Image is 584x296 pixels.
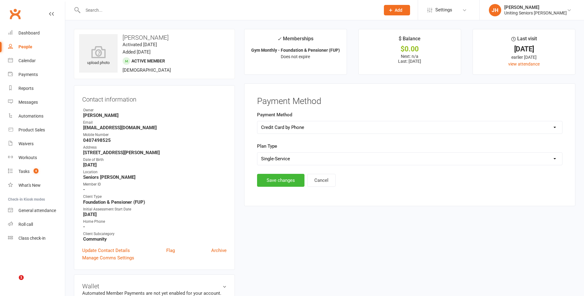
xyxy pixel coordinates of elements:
div: Product Sales [18,127,45,132]
div: Tasks [18,169,30,174]
strong: [DATE] [83,162,227,168]
a: Clubworx [7,6,23,22]
a: Calendar [8,54,65,68]
div: Roll call [18,222,33,227]
div: earlier [DATE] [478,54,570,61]
span: Active member [131,58,165,63]
div: $0.00 [364,46,455,52]
i: ✓ [277,36,281,42]
a: Workouts [8,151,65,165]
div: Home Phone [83,219,227,225]
span: Does not expire [281,54,310,59]
label: Payment Method [257,111,292,118]
a: Archive [211,247,227,254]
label: Plan Type [257,142,277,150]
iframe: Intercom live chat [6,275,21,290]
strong: [PERSON_NAME] [83,113,227,118]
span: 1 [19,275,24,280]
h3: [PERSON_NAME] [79,34,230,41]
strong: Foundation & Pensioner (FUP) [83,199,227,205]
div: Address [83,145,227,150]
strong: Community [83,236,227,242]
strong: - [83,224,227,230]
div: Workouts [18,155,37,160]
span: [DEMOGRAPHIC_DATA] [123,67,171,73]
a: General attendance kiosk mode [8,204,65,218]
div: Messages [18,100,38,105]
div: Email [83,120,227,126]
div: Location [83,169,227,175]
h3: Contact information [82,94,227,103]
strong: - [83,187,227,192]
div: General attendance [18,208,56,213]
div: [DATE] [478,46,570,52]
a: Tasks 4 [8,165,65,178]
strong: Gym Monthly - Foundation & Pensioner (FUP) [251,48,340,53]
span: Settings [435,3,452,17]
p: Next: n/a Last: [DATE] [364,54,455,64]
a: Waivers [8,137,65,151]
div: Dashboard [18,30,40,35]
strong: Seniors [PERSON_NAME] [83,174,227,180]
div: What's New [18,183,41,188]
a: Dashboard [8,26,65,40]
strong: 0407498525 [83,138,227,143]
strong: [EMAIL_ADDRESS][DOMAIN_NAME] [83,125,227,130]
a: People [8,40,65,54]
div: Waivers [18,141,34,146]
a: Update Contact Details [82,247,130,254]
div: Member ID [83,182,227,187]
button: Save changes [257,174,304,187]
a: Automations [8,109,65,123]
div: People [18,44,32,49]
div: JH [489,4,501,16]
h3: Wallet [82,283,227,290]
time: Activated [DATE] [123,42,157,47]
a: What's New [8,178,65,192]
div: Mobile Number [83,132,227,138]
div: Class check-in [18,236,46,241]
a: Manage Comms Settings [82,254,134,262]
a: Payments [8,68,65,82]
a: Class kiosk mode [8,231,65,245]
div: Client Subcategory [83,231,227,237]
a: view attendance [508,62,540,66]
a: Roll call [8,218,65,231]
button: Add [384,5,410,15]
div: $ Balance [399,35,421,46]
div: Memberships [277,35,313,46]
strong: [DATE] [83,212,227,217]
div: Automations [18,114,43,118]
a: Product Sales [8,123,65,137]
div: Uniting Seniors [PERSON_NAME] [504,10,567,16]
div: Client Type [83,194,227,200]
input: Search... [81,6,376,14]
a: Flag [166,247,175,254]
div: Payments [18,72,38,77]
div: Date of Birth [83,157,227,163]
button: Cancel [307,174,336,187]
div: [PERSON_NAME] [504,5,567,10]
a: Reports [8,82,65,95]
h3: Payment Method [257,97,562,106]
time: Added [DATE] [123,49,151,55]
div: Owner [83,107,227,113]
span: Add [395,8,402,13]
div: Calendar [18,58,36,63]
div: upload photo [79,46,118,66]
a: Messages [8,95,65,109]
div: Initial Assessment Start Date [83,206,227,212]
span: 4 [34,168,38,174]
div: Reports [18,86,34,91]
div: Last visit [511,35,537,46]
strong: [STREET_ADDRESS][PERSON_NAME] [83,150,227,155]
